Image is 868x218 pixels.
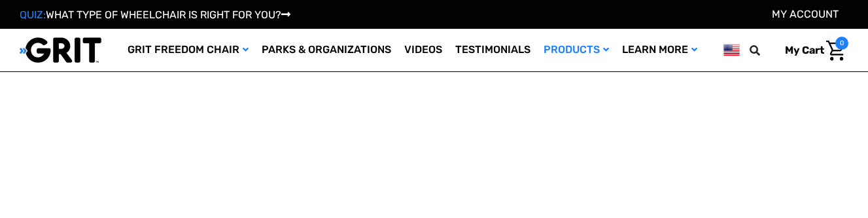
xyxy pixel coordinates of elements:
a: GRIT Freedom Chair [121,29,255,71]
span: My Cart [785,44,824,56]
a: Parks & Organizations [255,29,398,71]
a: Videos [398,29,449,71]
a: Products [537,29,616,71]
a: Testimonials [449,29,537,71]
a: Account [772,8,839,20]
a: Cart with 0 items [775,37,848,64]
img: Cart [826,41,845,61]
input: Search [755,37,775,64]
span: QUIZ: [20,9,46,21]
img: us.png [723,42,740,58]
a: QUIZ:WHAT TYPE OF WHEELCHAIR IS RIGHT FOR YOU? [20,9,290,21]
img: GRIT All-Terrain Wheelchair and Mobility Equipment [20,37,101,64]
a: Learn More [616,29,704,71]
span: 0 [835,37,848,50]
iframe: Tidio Chat [801,134,862,195]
